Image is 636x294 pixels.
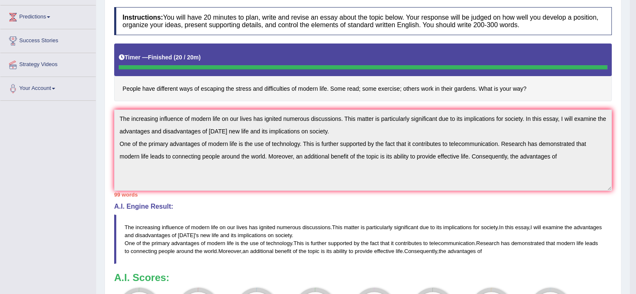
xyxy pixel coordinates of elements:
[130,248,157,254] span: connecting
[185,224,190,230] span: of
[114,203,612,210] h4: A.I. Engine Result:
[119,54,201,61] h5: Timer —
[443,224,472,230] span: implications
[0,77,96,98] a: Your Account
[114,215,612,264] blockquote: . . , ' . . . . , . ,
[143,240,150,246] span: the
[477,248,482,254] span: of
[391,240,394,246] span: it
[439,248,446,254] span: the
[515,224,529,230] span: essay
[249,224,258,230] span: has
[151,240,169,246] span: primary
[196,232,199,238] span: s
[125,232,134,238] span: and
[299,248,307,254] span: the
[355,248,373,254] span: provide
[199,54,201,61] b: )
[172,232,176,238] span: of
[374,248,394,254] span: effective
[499,224,503,230] span: In
[235,240,239,246] span: is
[564,224,572,230] span: the
[0,29,96,50] a: Success Stories
[171,240,199,246] span: advantages
[530,224,532,230] span: I
[333,248,347,254] span: ability
[302,224,330,230] span: discussions
[260,240,265,246] span: of
[220,232,230,238] span: and
[148,54,172,61] b: Finished
[135,232,170,238] span: disadvantages
[250,248,273,254] span: additional
[361,224,365,230] span: is
[125,248,129,254] span: to
[266,240,292,246] span: technology
[125,240,135,246] span: One
[114,7,612,35] h4: You will have 20 minutes to plan, write and revise an essay about the topic below. Your response ...
[212,232,219,238] span: life
[250,240,258,246] span: use
[448,248,476,254] span: advantages
[380,240,389,246] span: that
[311,240,327,246] span: further
[241,240,248,246] span: the
[361,240,368,246] span: the
[220,224,225,230] span: on
[114,272,169,283] b: A.I. Scores:
[211,224,218,230] span: life
[404,248,437,254] span: Consequently
[546,240,555,246] span: that
[396,248,403,254] span: life
[204,248,217,254] span: world
[125,224,134,230] span: The
[268,232,273,238] span: on
[259,224,275,230] span: ignited
[366,224,393,230] span: particularly
[354,240,360,246] span: by
[577,240,584,246] span: life
[200,232,210,238] span: new
[585,240,598,246] span: leads
[429,240,475,246] span: telecommunication
[328,240,352,246] span: supported
[176,248,193,254] span: around
[293,248,297,254] span: of
[135,224,160,230] span: increasing
[430,224,435,230] span: to
[201,240,205,246] span: of
[542,224,563,230] span: examine
[436,224,442,230] span: its
[294,240,304,246] span: This
[114,191,612,199] div: 99 words
[305,240,309,246] span: is
[174,54,176,61] b: (
[394,224,418,230] span: significant
[238,232,266,238] span: implications
[191,224,209,230] span: modern
[326,248,332,254] span: its
[0,53,96,74] a: Strategy Videos
[136,240,141,246] span: of
[473,224,480,230] span: for
[344,224,359,230] span: matter
[178,232,195,238] span: [DATE]
[308,248,319,254] span: topic
[231,232,236,238] span: its
[227,224,235,230] span: our
[332,224,342,230] span: This
[476,240,500,246] span: Research
[243,248,248,254] span: an
[218,248,241,254] span: Moreover
[227,240,234,246] span: life
[534,224,541,230] span: will
[505,224,513,230] span: this
[574,224,602,230] span: advantages
[158,248,175,254] span: people
[237,224,248,230] span: lives
[162,224,184,230] span: influence
[511,240,544,246] span: demonstrated
[176,54,199,61] b: 20 / 20m
[423,240,428,246] span: to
